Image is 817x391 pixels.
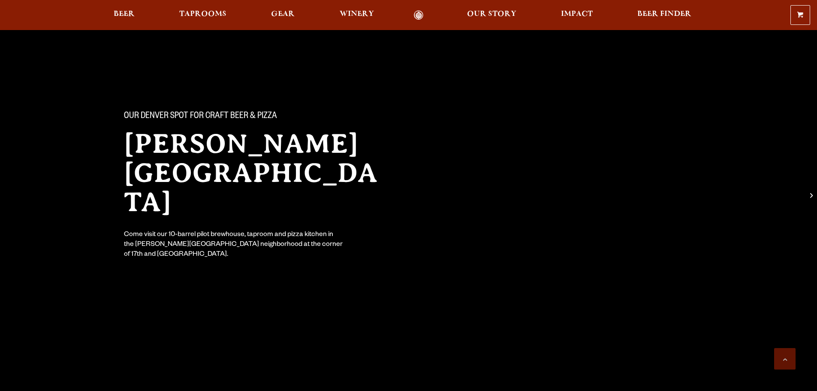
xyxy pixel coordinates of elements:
a: Beer [108,10,140,20]
a: Scroll to top [774,348,796,370]
span: Winery [340,11,374,18]
a: Gear [265,10,300,20]
a: Our Story [461,10,522,20]
span: Impact [561,11,593,18]
span: Our Story [467,11,516,18]
a: Winery [334,10,380,20]
span: Gear [271,11,295,18]
a: Odell Home [403,10,435,20]
a: Taprooms [174,10,232,20]
a: Impact [555,10,598,20]
span: Beer Finder [637,11,691,18]
span: Our Denver spot for craft beer & pizza [124,111,277,122]
span: Beer [114,11,135,18]
div: Come visit our 10-barrel pilot brewhouse, taproom and pizza kitchen in the [PERSON_NAME][GEOGRAPH... [124,230,344,260]
a: Beer Finder [632,10,697,20]
h2: [PERSON_NAME][GEOGRAPHIC_DATA] [124,129,392,217]
span: Taprooms [179,11,226,18]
